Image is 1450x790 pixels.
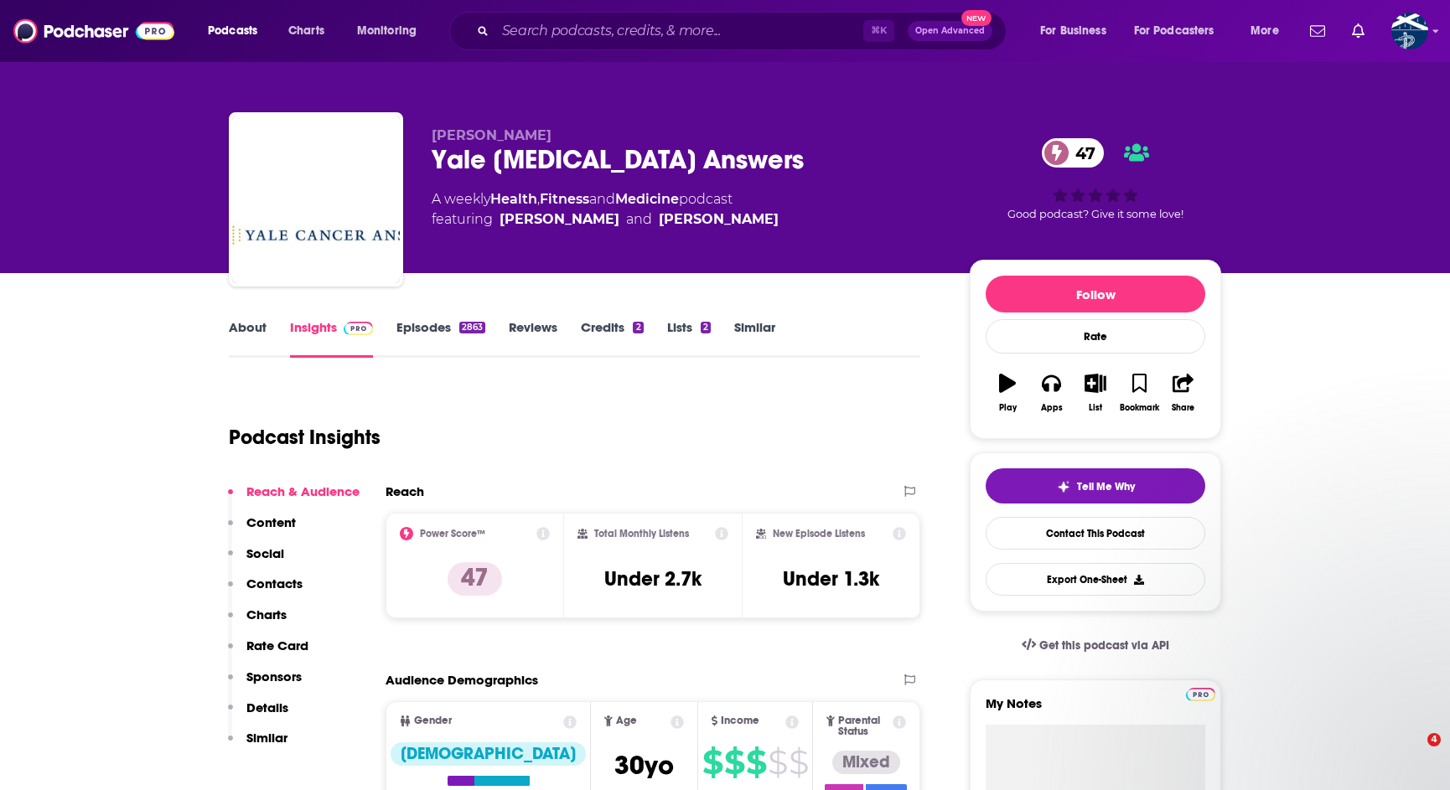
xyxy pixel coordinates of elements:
h2: Power Score™ [420,528,485,540]
a: InsightsPodchaser Pro [290,319,373,358]
a: Get this podcast via API [1008,625,1183,666]
span: 4 [1427,733,1441,746]
a: Show notifications dropdown [1345,17,1371,45]
button: Content [228,514,296,545]
p: Reach & Audience [246,483,360,499]
span: Get this podcast via API [1039,638,1169,653]
span: More [1251,19,1279,43]
span: Podcasts [208,19,257,43]
iframe: Intercom live chat [1393,733,1433,773]
span: Good podcast? Give it some love! [1007,208,1183,220]
div: Share [1172,403,1194,413]
h2: Total Monthly Listens [594,528,689,540]
button: Rate Card [228,638,308,669]
span: Gender [414,715,452,726]
div: 2863 [459,322,485,333]
a: Health [490,191,537,207]
a: Charts [277,18,334,44]
span: 30 yo [614,749,674,782]
button: Sponsors [228,669,302,700]
button: Open AdvancedNew [908,21,992,41]
p: Details [246,700,288,715]
a: [PERSON_NAME] [659,209,779,230]
span: For Business [1040,19,1106,43]
span: featuring [432,209,779,230]
a: Dr. Anees Chagpar [500,209,619,230]
img: Podchaser Pro [1186,688,1215,701]
button: Play [986,363,1029,423]
button: open menu [196,18,279,44]
p: Contacts [246,576,303,591]
p: Content [246,514,296,530]
span: $ [768,749,787,776]
img: User Profile [1391,13,1428,49]
button: Apps [1029,363,1073,423]
button: Export One-Sheet [986,563,1205,596]
div: 2 [701,322,711,333]
img: Yale Cancer Answers [232,116,400,283]
span: Logged in as yaleschoolofmedicine [1391,13,1428,49]
img: Podchaser Pro [344,322,373,335]
p: 47 [448,562,502,596]
span: ⌘ K [863,20,894,42]
button: open menu [1239,18,1300,44]
span: Monitoring [357,19,417,43]
span: [PERSON_NAME] [432,127,552,143]
div: A weekly podcast [432,189,779,230]
a: 47 [1042,138,1104,168]
span: New [961,10,992,26]
div: Bookmark [1120,403,1159,413]
a: Pro website [1186,685,1215,701]
div: Rate [986,319,1205,354]
p: Rate Card [246,638,308,653]
a: Lists2 [667,319,711,358]
span: Income [721,715,759,726]
button: Social [228,545,284,576]
button: Contacts [228,576,303,607]
h2: Audience Demographics [386,672,538,688]
span: 47 [1059,138,1104,168]
span: and [589,191,615,207]
button: open menu [1123,18,1239,44]
h1: Podcast Insights [229,425,381,450]
span: Open Advanced [915,27,985,35]
a: Reviews [509,319,557,358]
span: and [626,209,652,230]
button: Share [1162,363,1205,423]
div: [DEMOGRAPHIC_DATA] [391,742,586,766]
span: Tell Me Why [1077,480,1135,493]
span: $ [724,749,744,776]
span: Age [616,715,637,726]
a: Medicine [615,191,679,207]
a: Contact This Podcast [986,517,1205,550]
button: List [1074,363,1117,423]
span: For Podcasters [1134,19,1214,43]
span: $ [702,749,722,776]
a: About [229,319,267,358]
div: Search podcasts, credits, & more... [465,12,1023,50]
img: Podchaser - Follow, Share and Rate Podcasts [13,15,174,47]
button: Details [228,700,288,731]
button: Charts [228,607,287,638]
button: Show profile menu [1391,13,1428,49]
a: Fitness [540,191,589,207]
button: Follow [986,276,1205,312]
button: Similar [228,730,287,761]
span: , [537,191,540,207]
span: $ [789,749,808,776]
p: Charts [246,607,287,622]
button: open menu [345,18,438,44]
p: Sponsors [246,669,302,684]
h2: Reach [386,483,424,499]
img: tell me why sparkle [1057,480,1070,493]
button: Reach & Audience [228,483,360,514]
p: Similar [246,730,287,746]
button: tell me why sparkleTell Me Why [986,468,1205,503]
h3: Under 2.7k [604,566,702,591]
span: $ [746,749,766,776]
div: 47Good podcast? Give it some love! [970,127,1221,231]
h3: Under 1.3k [783,566,879,591]
a: Credits2 [581,319,643,358]
a: Episodes2863 [396,319,485,358]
